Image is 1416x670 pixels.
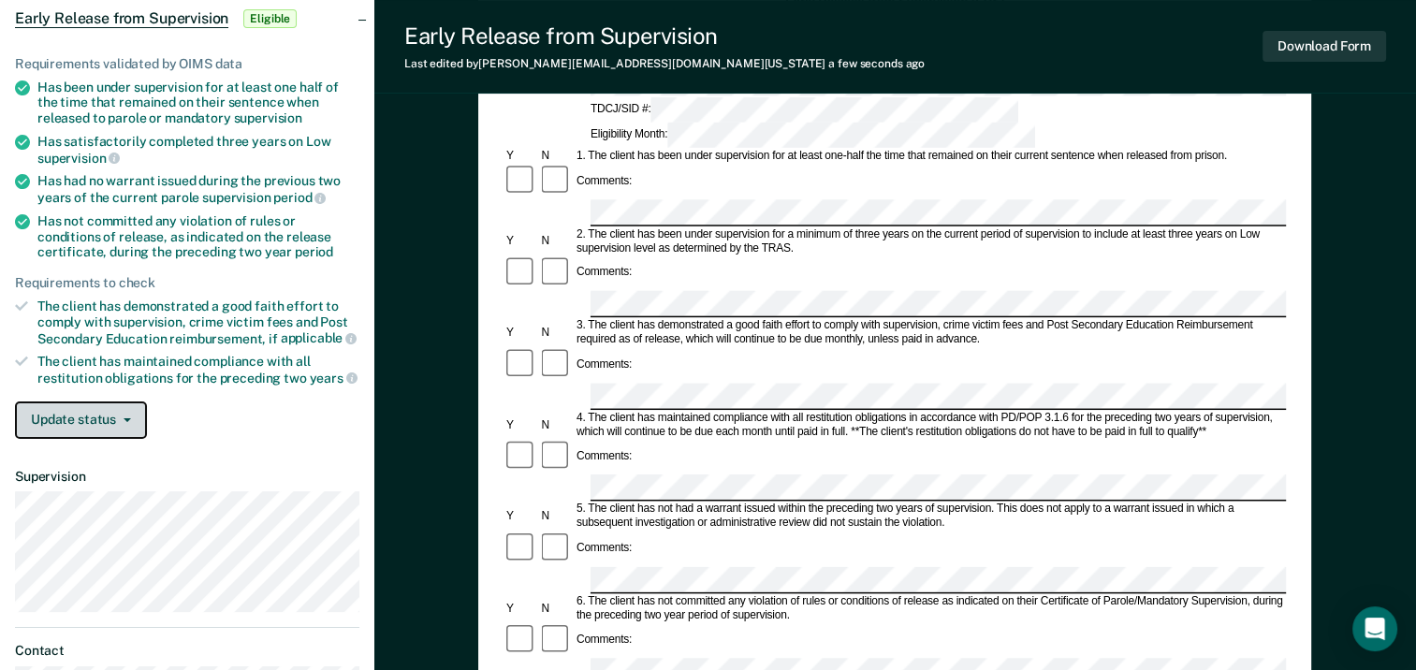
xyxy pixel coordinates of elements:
[504,602,538,616] div: Y
[504,418,538,432] div: Y
[574,174,635,188] div: Comments:
[310,371,358,386] span: years
[539,510,574,524] div: N
[574,594,1286,622] div: 6. The client has not committed any violation of rules or conditions of release as indicated on t...
[574,450,635,464] div: Comments:
[37,151,120,166] span: supervision
[588,123,1038,148] div: Eligibility Month:
[37,299,359,346] div: The client has demonstrated a good faith effort to comply with supervision, crime victim fees and...
[37,173,359,205] div: Has had no warrant issued during the previous two years of the current parole supervision
[574,634,635,648] div: Comments:
[539,602,574,616] div: N
[37,134,359,166] div: Has satisfactorily completed three years on Low
[588,98,1021,124] div: TDCJ/SID #:
[539,234,574,248] div: N
[15,9,228,28] span: Early Release from Supervision
[504,326,538,340] div: Y
[15,469,359,485] dt: Supervision
[574,357,635,371] div: Comments:
[1352,606,1397,651] div: Open Intercom Messenger
[574,502,1286,531] div: 5. The client has not had a warrant issued within the preceding two years of supervision. This do...
[404,22,925,50] div: Early Release from Supervision
[37,354,359,386] div: The client has maintained compliance with all restitution obligations for the preceding two
[234,110,302,125] span: supervision
[15,275,359,291] div: Requirements to check
[15,56,359,72] div: Requirements validated by OIMS data
[539,326,574,340] div: N
[574,542,635,556] div: Comments:
[15,643,359,659] dt: Contact
[404,57,925,70] div: Last edited by [PERSON_NAME][EMAIL_ADDRESS][DOMAIN_NAME][US_STATE]
[574,266,635,280] div: Comments:
[281,330,357,345] span: applicable
[273,190,326,205] span: period
[539,418,574,432] div: N
[243,9,297,28] span: Eligible
[574,411,1286,439] div: 4. The client has maintained compliance with all restitution obligations in accordance with PD/PO...
[828,57,925,70] span: a few seconds ago
[504,150,538,164] div: Y
[574,227,1286,255] div: 2. The client has been under supervision for a minimum of three years on the current period of su...
[574,319,1286,347] div: 3. The client has demonstrated a good faith effort to comply with supervision, crime victim fees ...
[504,234,538,248] div: Y
[295,244,333,259] span: period
[37,80,359,126] div: Has been under supervision for at least one half of the time that remained on their sentence when...
[574,150,1286,164] div: 1. The client has been under supervision for at least one-half the time that remained on their cu...
[504,510,538,524] div: Y
[37,213,359,260] div: Has not committed any violation of rules or conditions of release, as indicated on the release ce...
[15,401,147,439] button: Update status
[539,150,574,164] div: N
[1263,31,1386,62] button: Download Form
